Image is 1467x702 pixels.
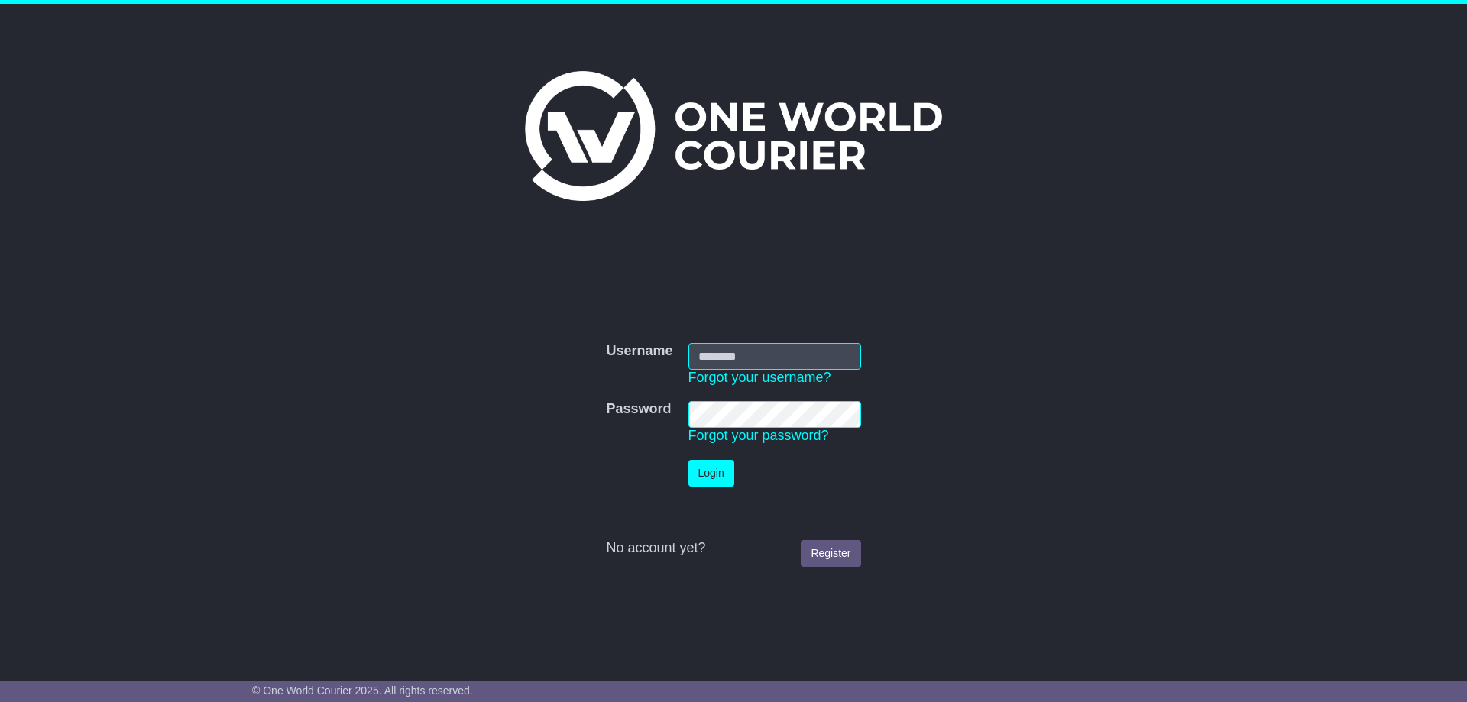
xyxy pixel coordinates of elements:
label: Username [606,343,672,360]
a: Forgot your password? [688,428,829,443]
a: Register [801,540,860,567]
a: Forgot your username? [688,370,831,385]
button: Login [688,460,734,487]
label: Password [606,401,671,418]
span: © One World Courier 2025. All rights reserved. [252,684,473,697]
img: One World [525,71,942,201]
div: No account yet? [606,540,860,557]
